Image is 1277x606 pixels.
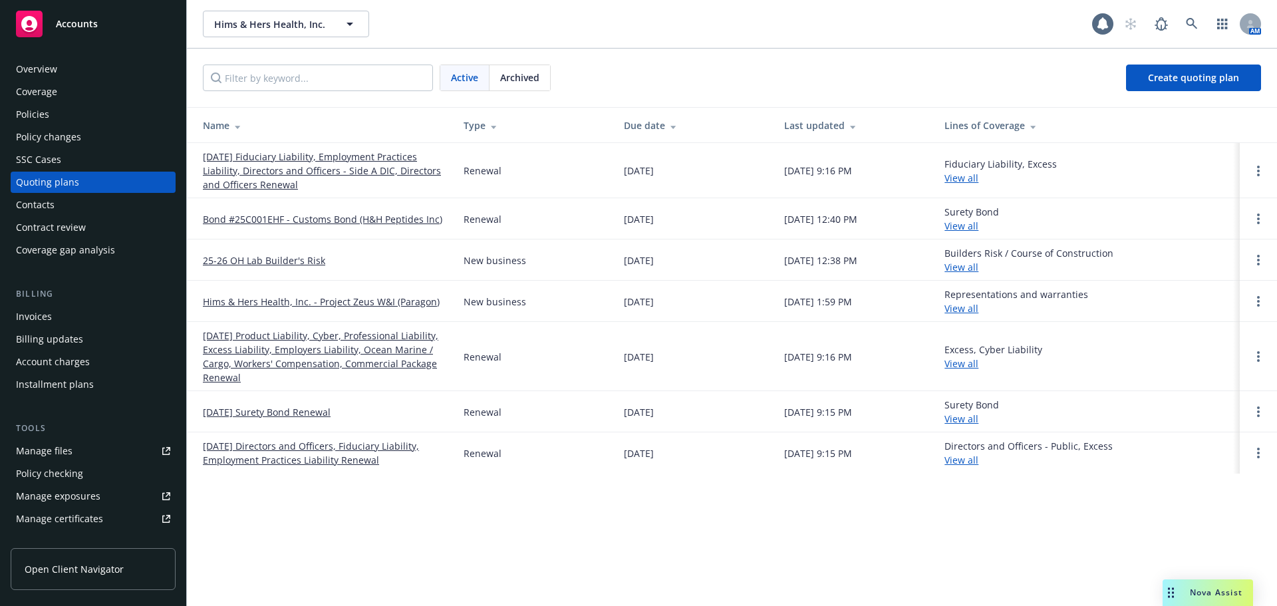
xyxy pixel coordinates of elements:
[1250,163,1266,179] a: Open options
[203,150,442,192] a: [DATE] Fiduciary Liability, Employment Practices Liability, Directors and Officers - Side A DIC, ...
[944,220,978,232] a: View all
[1179,11,1205,37] a: Search
[500,71,539,84] span: Archived
[1250,293,1266,309] a: Open options
[1163,579,1253,606] button: Nova Assist
[11,194,176,216] a: Contacts
[203,329,442,384] a: [DATE] Product Liability, Cyber, Professional Liability, Excess Liability, Employers Liability, O...
[1250,445,1266,461] a: Open options
[784,446,852,460] div: [DATE] 9:15 PM
[464,118,603,132] div: Type
[11,217,176,238] a: Contract review
[16,239,115,261] div: Coverage gap analysis
[1163,579,1179,606] div: Drag to move
[11,287,176,301] div: Billing
[944,246,1113,274] div: Builders Risk / Course of Construction
[203,11,369,37] button: Hims & Hers Health, Inc.
[1250,404,1266,420] a: Open options
[56,19,98,29] span: Accounts
[11,239,176,261] a: Coverage gap analysis
[11,463,176,484] a: Policy checking
[11,81,176,102] a: Coverage
[944,302,978,315] a: View all
[944,357,978,370] a: View all
[203,253,325,267] a: 25-26 OH Lab Builder's Risk
[16,508,103,530] div: Manage certificates
[944,439,1113,467] div: Directors and Officers - Public, Excess
[624,446,654,460] div: [DATE]
[11,422,176,435] div: Tools
[944,205,999,233] div: Surety Bond
[1250,211,1266,227] a: Open options
[25,562,124,576] span: Open Client Navigator
[784,405,852,419] div: [DATE] 9:15 PM
[944,157,1057,185] div: Fiduciary Liability, Excess
[214,17,329,31] span: Hims & Hers Health, Inc.
[16,306,52,327] div: Invoices
[944,398,999,426] div: Surety Bond
[464,405,501,419] div: Renewal
[1148,71,1239,84] span: Create quoting plan
[784,212,857,226] div: [DATE] 12:40 PM
[1209,11,1236,37] a: Switch app
[16,486,100,507] div: Manage exposures
[16,374,94,395] div: Installment plans
[11,531,176,552] a: Manage claims
[16,172,79,193] div: Quoting plans
[624,212,654,226] div: [DATE]
[624,253,654,267] div: [DATE]
[1250,349,1266,365] a: Open options
[203,118,442,132] div: Name
[16,351,90,373] div: Account charges
[16,81,57,102] div: Coverage
[16,531,83,552] div: Manage claims
[464,446,501,460] div: Renewal
[464,253,526,267] div: New business
[784,253,857,267] div: [DATE] 12:38 PM
[16,104,49,125] div: Policies
[624,295,654,309] div: [DATE]
[16,126,81,148] div: Policy changes
[1190,587,1242,598] span: Nova Assist
[16,440,72,462] div: Manage files
[944,287,1088,315] div: Representations and warranties
[16,463,83,484] div: Policy checking
[16,217,86,238] div: Contract review
[11,126,176,148] a: Policy changes
[203,405,331,419] a: [DATE] Surety Bond Renewal
[624,118,763,132] div: Due date
[11,59,176,80] a: Overview
[11,374,176,395] a: Installment plans
[16,329,83,350] div: Billing updates
[944,172,978,184] a: View all
[11,351,176,373] a: Account charges
[1148,11,1175,37] a: Report a Bug
[203,439,442,467] a: [DATE] Directors and Officers, Fiduciary Liability, Employment Practices Liability Renewal
[1250,252,1266,268] a: Open options
[464,295,526,309] div: New business
[16,194,55,216] div: Contacts
[944,118,1229,132] div: Lines of Coverage
[11,329,176,350] a: Billing updates
[11,172,176,193] a: Quoting plans
[464,212,501,226] div: Renewal
[944,343,1042,371] div: Excess, Cyber Liability
[11,486,176,507] span: Manage exposures
[944,261,978,273] a: View all
[203,65,433,91] input: Filter by keyword...
[451,71,478,84] span: Active
[624,350,654,364] div: [DATE]
[16,149,61,170] div: SSC Cases
[16,59,57,80] div: Overview
[11,508,176,530] a: Manage certificates
[11,306,176,327] a: Invoices
[784,164,852,178] div: [DATE] 9:16 PM
[944,412,978,425] a: View all
[203,295,440,309] a: Hims & Hers Health, Inc. - Project Zeus W&I (Paragon)
[464,350,501,364] div: Renewal
[11,5,176,43] a: Accounts
[203,212,442,226] a: Bond #25C001EHF - Customs Bond (H&H Peptides Inc)
[11,440,176,462] a: Manage files
[784,118,923,132] div: Last updated
[784,295,852,309] div: [DATE] 1:59 PM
